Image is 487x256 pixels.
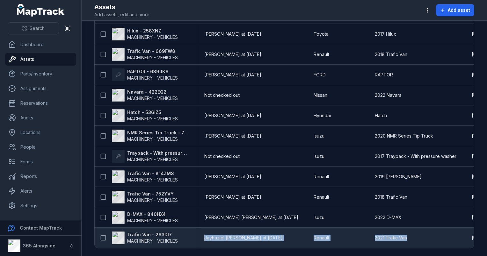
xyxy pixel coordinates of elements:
[375,214,402,221] span: 2022 D-MAX
[5,82,76,95] a: Assignments
[127,130,189,136] strong: NMR Series Tip Truck - 745ZYQ
[112,68,178,81] a: RAPTOR - 639JK6MACHINERY - VEHICLES
[375,153,456,160] span: 2017 Traypack - With pressure washer
[314,235,329,241] span: Renault
[112,231,178,244] a: Trafic Van - 263DI7MACHINERY - VEHICLES
[127,48,178,54] strong: Trafic Van - 669FW8
[112,150,189,163] a: Traypack - With pressure washer - 573XHLMACHINERY - VEHICLES
[5,199,76,212] a: Settings
[30,25,45,32] span: Search
[127,136,178,142] span: MACHINERY - VEHICLES
[127,157,178,162] span: MACHINERY - VEHICLES
[112,109,178,122] a: Hatch - 536IZ5MACHINERY - VEHICLES
[127,218,178,223] span: MACHINERY - VEHICLES
[314,194,329,200] span: Renault
[17,4,65,17] a: MapTrack
[127,191,178,197] strong: Trafic Van - 752YVY
[5,185,76,197] a: Alerts
[375,235,407,241] span: 2021 Trafic Van
[23,243,55,248] strong: 365 Alongside
[314,112,331,119] span: Hyundai
[127,116,178,121] span: MACHINERY - VEHICLES
[112,89,178,102] a: Navara - 422EQ2MACHINERY - VEHICLES
[5,170,76,183] a: Reports
[375,72,393,78] span: RAPTOR
[127,231,178,238] strong: Trafic Van - 263DI7
[436,4,474,16] button: Add asset
[204,174,261,180] span: [PERSON_NAME] at [DATE]
[94,11,150,18] span: Add assets, edit and more.
[5,111,76,124] a: Audits
[204,194,261,200] span: [PERSON_NAME] at [DATE]
[112,191,178,203] a: Trafic Van - 752YVYMACHINERY - VEHICLES
[5,38,76,51] a: Dashboard
[8,22,59,34] button: Search
[375,92,402,98] span: 2022 Navara
[314,31,329,37] span: Toyota
[314,92,327,98] span: Nissan
[204,51,261,58] span: [PERSON_NAME] at [DATE]
[127,197,178,203] span: MACHINERY - VEHICLES
[375,194,407,200] span: 2018 Trafic Van
[112,28,178,40] a: Hilux - 258XNZMACHINERY - VEHICLES
[375,112,387,119] span: Hatch
[127,34,178,40] span: MACHINERY - VEHICLES
[314,51,329,58] span: Renault
[127,109,178,116] strong: Hatch - 536IZ5
[127,177,178,182] span: MACHINERY - VEHICLES
[112,211,178,224] a: D-MAX - 840HX4MACHINERY - VEHICLES
[20,225,62,231] strong: Contact MapTrack
[94,3,150,11] h2: Assets
[5,155,76,168] a: Forms
[204,133,261,139] span: [PERSON_NAME] at [DATE]
[204,112,261,119] span: [PERSON_NAME] at [DATE]
[127,55,178,60] span: MACHINERY - VEHICLES
[127,150,189,156] strong: Traypack - With pressure washer - 573XHL
[127,170,178,177] strong: Trafic Van - 814ZMS
[127,89,178,95] strong: Navara - 422EQ2
[375,133,433,139] span: 2020 NMR Series Tip Truck
[448,7,470,13] span: Add asset
[5,68,76,80] a: Parts/Inventory
[204,153,240,160] span: Not checked out
[204,31,261,37] span: [PERSON_NAME] at [DATE]
[112,48,178,61] a: Trafic Van - 669FW8MACHINERY - VEHICLES
[5,141,76,153] a: People
[375,31,396,37] span: 2017 Hilux
[375,174,422,180] span: 2019 [PERSON_NAME]
[5,97,76,110] a: Reservations
[375,51,407,58] span: 2018 Trafic Van
[127,68,178,75] strong: RAPTOR - 639JK6
[314,214,324,221] span: Isuzu
[314,72,326,78] span: FORD
[204,235,283,241] span: Jayhaziel [PERSON_NAME] at [DATE]
[5,53,76,66] a: Assets
[204,214,298,221] span: [PERSON_NAME] [PERSON_NAME] at [DATE]
[127,75,178,81] span: MACHINERY - VEHICLES
[204,92,240,98] span: Not checked out
[112,130,189,142] a: NMR Series Tip Truck - 745ZYQMACHINERY - VEHICLES
[314,133,324,139] span: Isuzu
[127,211,178,217] strong: D-MAX - 840HX4
[5,126,76,139] a: Locations
[204,72,261,78] span: [PERSON_NAME] at [DATE]
[127,28,178,34] strong: Hilux - 258XNZ
[127,96,178,101] span: MACHINERY - VEHICLES
[314,174,329,180] span: Renault
[112,170,178,183] a: Trafic Van - 814ZMSMACHINERY - VEHICLES
[314,153,324,160] span: Isuzu
[127,238,178,244] span: MACHINERY - VEHICLES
